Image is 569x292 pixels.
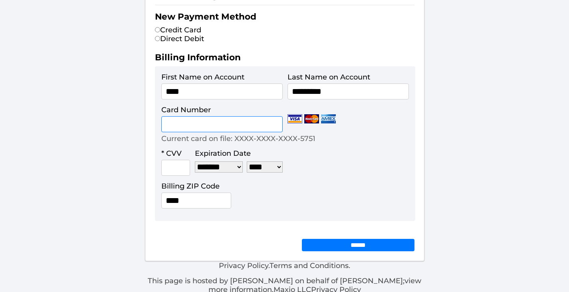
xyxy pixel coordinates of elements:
[155,52,414,66] h2: Billing Information
[304,114,319,123] img: Mastercard
[155,36,160,41] input: Direct Debit
[219,261,268,270] a: Privacy Policy
[155,34,204,43] label: Direct Debit
[161,73,244,81] label: First Name on Account
[161,182,220,191] label: Billing ZIP Code
[155,26,201,34] label: Credit Card
[270,261,349,270] a: Terms and Conditions
[155,27,160,32] input: Credit Card
[161,105,211,114] label: Card Number
[161,134,315,143] p: Current card on file: XXXX-XXXX-XXXX-5751
[155,11,414,26] h2: New Payment Method
[287,73,370,81] label: Last Name on Account
[161,149,182,158] label: * CVV
[287,114,302,123] img: Visa
[321,114,336,123] img: Amex
[195,149,251,158] label: Expiration Date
